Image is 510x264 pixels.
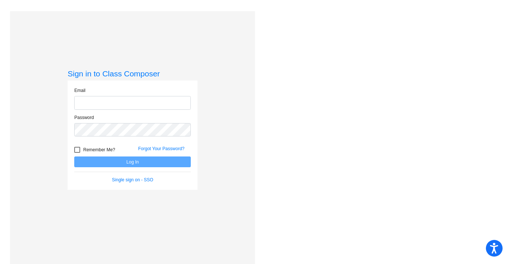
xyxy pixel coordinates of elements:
a: Single sign on - SSO [112,177,153,182]
button: Log In [74,156,191,167]
label: Email [74,87,85,94]
span: Remember Me? [83,145,115,154]
a: Forgot Your Password? [138,146,184,151]
h3: Sign in to Class Composer [68,69,197,78]
label: Password [74,114,94,121]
